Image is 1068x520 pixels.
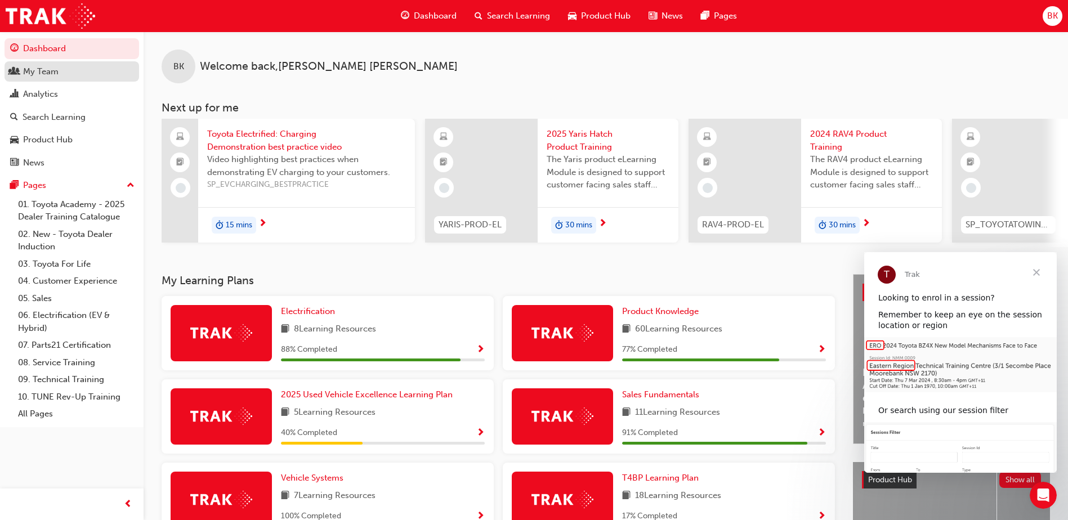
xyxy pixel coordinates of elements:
a: All Pages [14,405,139,423]
img: Trak [531,407,593,425]
span: book-icon [281,322,289,337]
a: Analytics [5,84,139,105]
a: T4BP Learning Plan [622,472,703,485]
span: booktick-icon [176,155,184,170]
span: booktick-icon [440,155,448,170]
span: 7 Learning Resources [294,489,376,503]
a: 09. Technical Training [14,371,139,388]
img: Trak [190,407,252,425]
img: Trak [531,491,593,508]
a: 10. TUNE Rev-Up Training [14,388,139,406]
a: Dashboard [5,38,139,59]
a: pages-iconPages [692,5,746,28]
span: learningResourceType_ELEARNING-icon [440,130,448,145]
span: next-icon [862,219,870,229]
span: news-icon [10,158,19,168]
span: Show Progress [476,428,485,438]
span: 91 % Completed [622,427,678,440]
a: 08. Service Training [14,354,139,371]
span: Video highlighting best practices when demonstrating EV charging to your customers. [207,153,406,178]
a: YARIS-PROD-EL2025 Yaris Hatch Product TrainingThe Yaris product eLearning Module is designed to s... [425,119,678,243]
div: Search Learning [23,111,86,124]
a: Latest NewsShow all [863,284,1040,302]
h3: My Learning Plans [162,274,835,287]
span: learningRecordVerb_NONE-icon [176,183,186,193]
span: BK [173,60,184,73]
span: pages-icon [10,181,19,191]
span: The Yaris product eLearning Module is designed to support customer facing sales staff with introd... [547,153,669,191]
span: chart-icon [10,89,19,100]
img: Trak [190,491,252,508]
span: Toyota Electrified: Charging Demonstration best practice video [207,128,406,153]
span: 2025 Used Vehicle Excellence Learning Plan [281,389,453,400]
span: learningRecordVerb_NONE-icon [703,183,713,193]
a: Product Knowledge [622,305,703,318]
a: 05. Sales [14,290,139,307]
a: Electrification [281,305,339,318]
a: 04. Customer Experience [14,272,139,290]
span: duration-icon [819,218,826,232]
a: 07. Parts21 Certification [14,337,139,354]
a: guage-iconDashboard [392,5,466,28]
span: 40 % Completed [281,427,337,440]
h3: Next up for me [144,101,1068,114]
span: pages-icon [701,9,709,23]
button: Pages [5,175,139,196]
span: book-icon [281,406,289,420]
div: Pages [23,179,46,192]
span: Product Knowledge [622,306,699,316]
button: Show all [999,472,1042,488]
span: Show Progress [817,428,826,438]
a: news-iconNews [640,5,692,28]
a: 01. Toyota Academy - 2025 Dealer Training Catalogue [14,196,139,226]
a: RAV4-PROD-EL2024 RAV4 Product TrainingThe RAV4 product eLearning Module is designed to support cu... [689,119,942,243]
span: BK [1047,10,1058,23]
a: 06. Electrification (EV & Hybrid) [14,307,139,337]
span: next-icon [258,219,267,229]
a: Product HubShow all [862,471,1041,489]
img: Trak [190,324,252,342]
img: Trak [531,324,593,342]
button: Show Progress [817,426,826,440]
span: Show Progress [817,345,826,355]
span: 88 % Completed [281,343,337,356]
span: learningRecordVerb_NONE-icon [439,183,449,193]
span: Search Learning [487,10,550,23]
span: people-icon [10,67,19,77]
span: up-icon [127,178,135,193]
div: My Team [23,65,59,78]
span: car-icon [10,135,19,145]
span: 2025 Yaris Hatch Product Training [547,128,669,153]
span: book-icon [622,489,631,503]
a: Latest NewsShow allHelp Shape the Future of Toyota Academy Training and Win an eMastercard!Revolu... [853,274,1050,444]
span: 60 Learning Resources [635,322,722,337]
span: learningResourceType_ELEARNING-icon [967,130,975,145]
span: duration-icon [216,218,224,232]
span: 77 % Completed [622,343,677,356]
a: Toyota Electrified: Charging Demonstration best practice videoVideo highlighting best practices w... [162,119,415,243]
span: booktick-icon [703,155,711,170]
a: Product Hub [5,129,139,150]
span: Pages [714,10,737,23]
span: duration-icon [555,218,563,232]
span: T4BP Learning Plan [622,473,699,483]
span: 18 Learning Resources [635,489,721,503]
span: 15 mins [226,219,252,232]
a: Vehicle Systems [281,472,348,485]
img: Trak [6,3,95,29]
span: The RAV4 product eLearning Module is designed to support customer facing sales staff with introdu... [810,153,933,191]
iframe: Intercom live chat message [864,252,1057,473]
span: next-icon [598,219,607,229]
span: laptop-icon [176,130,184,145]
div: News [23,156,44,169]
div: Product Hub [23,133,73,146]
span: learningResourceType_ELEARNING-icon [703,130,711,145]
span: book-icon [281,489,289,503]
span: Product Hub [868,475,912,485]
a: search-iconSearch Learning [466,5,559,28]
iframe: Intercom live chat [1030,482,1057,509]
